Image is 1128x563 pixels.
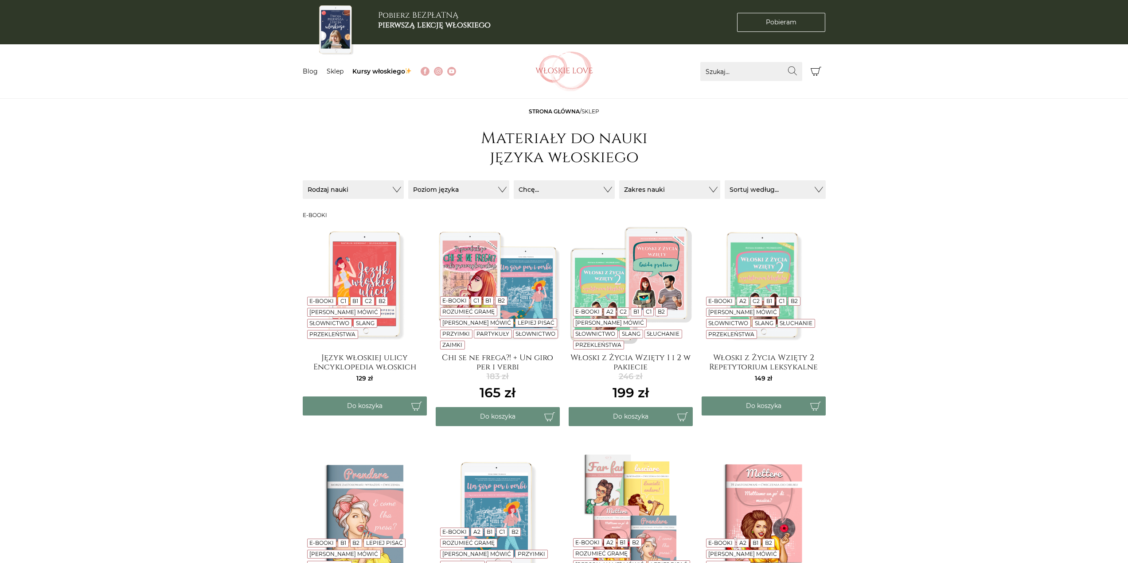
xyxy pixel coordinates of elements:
[303,396,427,415] button: Do koszyka
[356,320,375,326] a: Slang
[708,320,748,326] a: Słownictwo
[515,330,555,337] a: Słownictwo
[613,383,649,403] ins: 199
[405,68,411,74] img: ✨
[529,108,580,115] a: Strona główna
[622,330,640,337] a: Slang
[436,407,560,426] button: Do koszyka
[309,320,349,326] a: Słownictwo
[442,319,511,326] a: [PERSON_NAME] mówić
[365,298,372,304] a: C2
[442,297,467,304] a: E-booki
[647,330,679,337] a: Słuchanie
[378,11,491,30] h3: Pobierz BEZPŁATNĄ
[765,540,772,546] a: B2
[708,309,777,315] a: [PERSON_NAME] mówić
[442,342,462,348] a: Zaimki
[575,319,644,326] a: [PERSON_NAME] mówić
[303,180,404,199] button: Rodzaj nauki
[340,298,346,304] a: C1
[309,309,378,315] a: [PERSON_NAME] mówić
[702,396,826,415] button: Do koszyka
[473,297,479,304] a: C1
[309,298,334,304] a: E-booki
[620,308,627,315] a: C2
[442,540,495,546] a: Rozumieć gramę
[352,67,412,75] a: Kursy włoskiego
[518,551,545,557] a: Przyimki
[480,371,515,383] del: 183
[340,540,346,546] a: B1
[442,330,470,337] a: Przyimki
[327,67,343,75] a: Sklep
[606,539,613,546] a: A2
[473,528,480,535] a: A2
[352,540,359,546] a: B2
[378,19,491,31] b: pierwszą lekcję włoskiego
[498,297,505,304] a: B2
[511,528,519,535] a: B2
[408,180,509,199] button: Poziom języka
[303,67,318,75] a: Blog
[708,331,754,338] a: Przekleństwa
[309,540,334,546] a: E-booki
[700,62,802,81] input: Szukaj...
[582,108,599,115] span: sklep
[518,319,554,326] a: Lepiej pisać
[791,298,798,304] a: B2
[442,551,511,557] a: [PERSON_NAME] mówić
[646,308,652,315] a: C1
[606,308,613,315] a: A2
[476,330,509,337] a: Partykuły
[379,298,386,304] a: B2
[739,540,746,546] a: A2
[352,298,358,304] a: B1
[499,528,505,535] a: C1
[487,528,492,535] a: B1
[613,371,649,383] del: 246
[632,539,639,546] a: B2
[436,353,560,371] a: Chi se ne frega?! + Un giro per i verbi
[442,308,495,315] a: Rozumieć gramę
[755,374,772,382] span: 149
[575,342,621,348] a: Przekleństwa
[755,320,773,326] a: Slang
[575,308,600,315] a: E-booki
[366,540,403,546] a: Lepiej pisać
[619,180,720,199] button: Zakres nauki
[575,550,628,557] a: Rozumieć gramę
[725,180,826,199] button: Sortuj według...
[303,212,826,218] h3: E-booki
[708,551,777,557] a: [PERSON_NAME] mówić
[766,18,796,27] span: Pobieram
[529,108,599,115] span: /
[737,13,825,32] a: Pobieram
[303,353,427,371] a: Język włoskiej ulicy Encyklopedia włoskich wulgaryzmów
[442,528,467,535] a: E-booki
[739,298,746,304] a: A2
[309,331,355,338] a: Przekleństwa
[535,51,593,91] img: Włoskielove
[575,330,615,337] a: Słownictwo
[569,407,693,426] button: Do koszyka
[514,180,615,199] button: Chcę...
[620,539,625,546] a: B1
[633,308,639,315] a: B1
[708,540,733,546] a: E-booki
[766,298,772,304] a: B1
[575,539,600,546] a: E-booki
[658,308,665,315] a: B2
[309,551,378,557] a: [PERSON_NAME] mówić
[480,383,515,403] ins: 165
[753,540,758,546] a: B1
[485,297,491,304] a: B1
[807,62,826,81] button: Koszyk
[779,298,785,304] a: C1
[476,129,653,167] h1: Materiały do nauki języka włoskiego
[753,298,760,304] a: C2
[702,353,826,371] a: Włoski z Życia Wzięty 2 Repetytorium leksykalne
[780,320,812,326] a: Słuchanie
